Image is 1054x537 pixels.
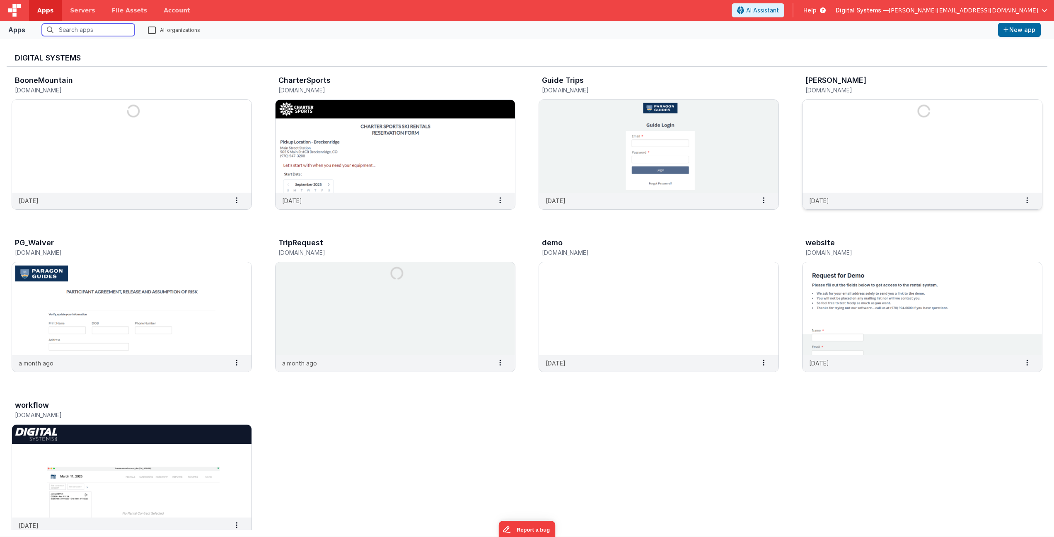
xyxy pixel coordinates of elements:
span: [PERSON_NAME][EMAIL_ADDRESS][DOMAIN_NAME] [889,6,1038,15]
h3: CharterSports [278,76,331,85]
span: AI Assistant [746,6,779,15]
h3: BooneMountain [15,76,73,85]
p: [DATE] [809,359,829,368]
h5: [DOMAIN_NAME] [278,87,495,93]
p: a month ago [19,359,53,368]
h3: PG_Waiver [15,239,54,247]
p: [DATE] [546,196,566,205]
button: AI Assistant [732,3,784,17]
h5: [DOMAIN_NAME] [15,249,231,256]
h5: [DOMAIN_NAME] [542,87,758,93]
h5: [DOMAIN_NAME] [15,87,231,93]
span: Help [803,6,817,15]
span: Apps [37,6,53,15]
h3: TripRequest [278,239,323,247]
h5: [DOMAIN_NAME] [805,249,1022,256]
input: Search apps [42,24,135,36]
p: [DATE] [19,521,39,530]
p: [DATE] [19,196,39,205]
div: Apps [8,25,25,35]
h3: website [805,239,835,247]
h3: [PERSON_NAME] [805,76,866,85]
button: New app [998,23,1041,37]
span: Servers [70,6,95,15]
p: [DATE] [282,196,302,205]
h5: [DOMAIN_NAME] [278,249,495,256]
h5: [DOMAIN_NAME] [542,249,758,256]
p: [DATE] [546,359,566,368]
h3: workflow [15,401,49,409]
h5: [DOMAIN_NAME] [805,87,1022,93]
h3: demo [542,239,563,247]
span: File Assets [112,6,147,15]
button: Digital Systems — [PERSON_NAME][EMAIL_ADDRESS][DOMAIN_NAME] [836,6,1047,15]
h5: [DOMAIN_NAME] [15,412,231,418]
p: [DATE] [809,196,829,205]
h3: Digital Systems [15,54,1039,62]
h3: Guide Trips [542,76,584,85]
p: a month ago [282,359,317,368]
label: All organizations [148,26,200,34]
span: Digital Systems — [836,6,889,15]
